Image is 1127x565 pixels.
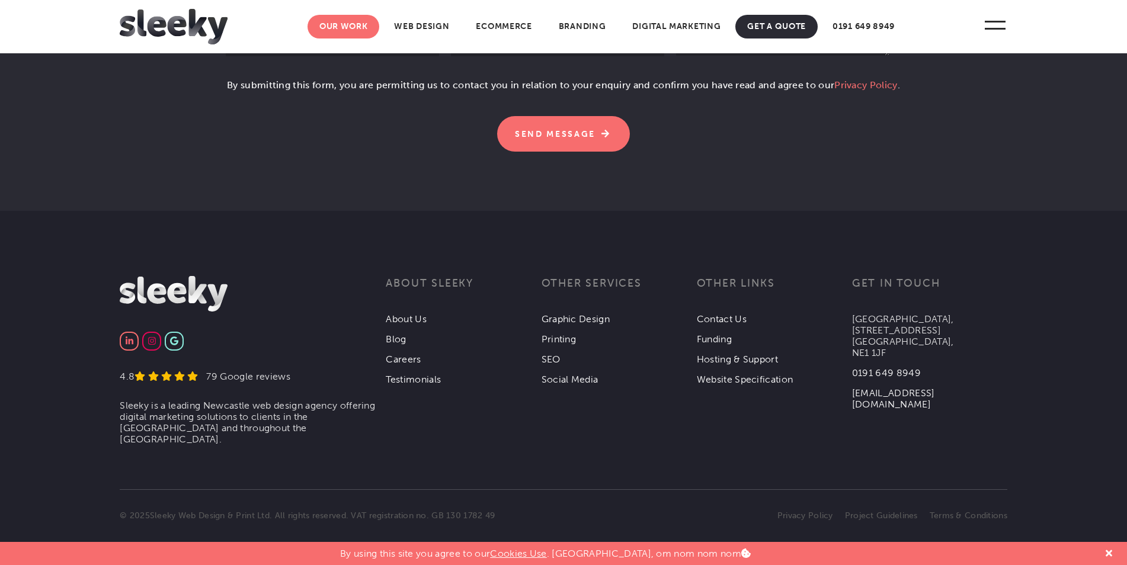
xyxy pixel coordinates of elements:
[386,374,441,385] a: Testimonials
[308,15,380,38] a: Our Work
[542,354,561,365] a: SEO
[386,333,406,345] a: Blog
[386,276,541,304] h3: About Sleeky
[120,276,228,312] img: Sleeky Web Design Newcastle
[821,15,907,38] a: 0191 649 8949
[852,313,1007,358] p: [GEOGRAPHIC_DATA], [STREET_ADDRESS] [GEOGRAPHIC_DATA], NE1 1JF
[497,116,630,152] input: Send Message
[697,354,778,365] a: Hosting & Support
[547,15,618,38] a: Branding
[120,400,386,445] li: Sleeky is a leading Newcastle web design agency offering digital marketing solutions to clients i...
[834,79,897,91] a: Privacy Policy
[226,78,901,102] p: By submitting this form, you are permitting us to contact you in relation to your enquiry and con...
[777,511,833,521] a: Privacy Policy
[845,511,918,521] a: Project Guidelines
[120,371,290,382] a: 4.8 79 Google reviews
[340,542,751,559] p: By using this site you agree to our . [GEOGRAPHIC_DATA], om nom nom nom
[148,336,156,345] img: Instagram
[490,548,547,559] a: Cookies Use
[735,15,818,38] a: Get A Quote
[542,374,598,385] a: Social Media
[697,276,852,304] h3: Other links
[930,511,1007,521] a: Terms & Conditions
[120,511,563,521] p: © 2025 . All rights reserved. VAT registration no. GB 130 1782 49
[697,374,793,385] a: Website Specification
[852,387,935,410] a: [EMAIL_ADDRESS][DOMAIN_NAME]
[852,276,1007,304] h3: Get in touch
[697,333,732,345] a: Funding
[464,15,543,38] a: Ecommerce
[382,15,461,38] a: Web Design
[852,367,921,378] a: 0191 649 8949
[170,336,178,345] img: Google
[620,15,732,38] a: Digital Marketing
[120,9,228,44] img: Sleeky Web Design Newcastle
[386,354,421,365] a: Careers
[386,313,427,325] a: About Us
[542,313,610,325] a: Graphic Design
[542,333,577,345] a: Printing
[198,371,290,382] div: 79 Google reviews
[697,313,747,325] a: Contact Us
[542,276,697,304] h3: Other services
[126,336,133,345] img: Linkedin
